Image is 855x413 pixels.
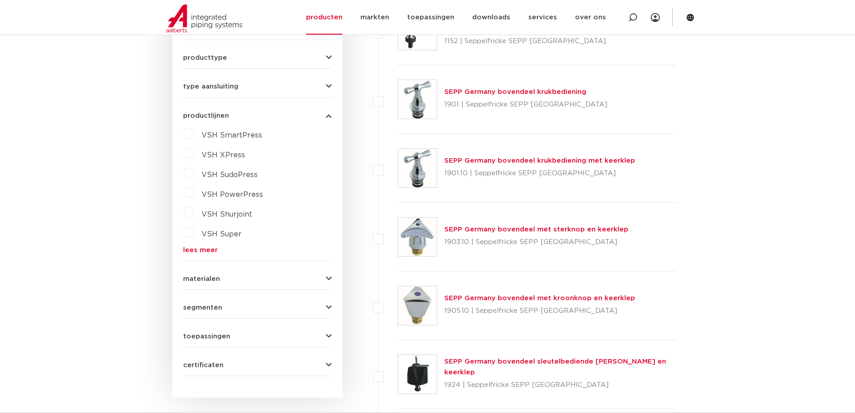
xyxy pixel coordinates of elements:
img: Thumbnail for SEPP Germany bovendeel met sterknop en keerklep [398,218,437,256]
a: SEPP Germany bovendeel met kroonknop en keerklep [444,295,635,302]
p: 1901 | Seppelfricke SEPP [GEOGRAPHIC_DATA] [444,98,607,112]
img: Thumbnail for SEPP Germany bovendeel met kroonknop en keerklep [398,286,437,325]
img: Thumbnail for SEPP Germany bovendeel sleutelbediende knop en keerklep [398,355,437,394]
a: SEPP Germany bovendeel krukbediening met keerklep [444,157,635,164]
span: productlijnen [183,112,229,119]
img: Thumbnail for SEPP Germany bovendeel krukbediening met keerklep [398,149,437,187]
p: 1905.10 | Seppelfricke SEPP [GEOGRAPHIC_DATA] [444,304,635,318]
p: 1903.10 | Seppelfricke SEPP [GEOGRAPHIC_DATA] [444,235,628,249]
button: productlijnen [183,112,332,119]
button: producttype [183,54,332,61]
span: certificaten [183,362,224,369]
span: materialen [183,275,220,282]
button: type aansluiting [183,83,332,90]
span: VSH Super [202,231,241,238]
span: toepassingen [183,333,230,340]
a: SEPP Germany bovendeel krukbediening [444,89,586,95]
button: materialen [183,275,332,282]
p: 1152 | Seppelfricke SEPP [GEOGRAPHIC_DATA] [444,34,676,49]
a: SEPP Germany bovendeel sleutelbediende [PERSON_NAME] en keerklep [444,358,666,376]
img: Thumbnail for SEPP Germany bovendeel krukbediening [398,80,437,119]
span: VSH SudoPress [202,171,258,178]
span: VSH XPress [202,151,245,159]
a: SEPP Germany bovendeel met sterknop en keerklep [444,226,628,233]
span: VSH PowerPress [202,191,263,198]
span: VSH Shurjoint [202,211,252,218]
span: segmenten [183,304,222,311]
button: certificaten [183,362,332,369]
span: producttype [183,54,227,61]
p: 1901.10 | Seppelfricke SEPP [GEOGRAPHIC_DATA] [444,166,635,181]
span: type aansluiting [183,83,238,90]
button: toepassingen [183,333,332,340]
a: lees meer [183,247,332,253]
span: VSH SmartPress [202,132,262,139]
button: segmenten [183,304,332,311]
p: 1924 | Seppelfricke SEPP [GEOGRAPHIC_DATA] [444,378,676,392]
